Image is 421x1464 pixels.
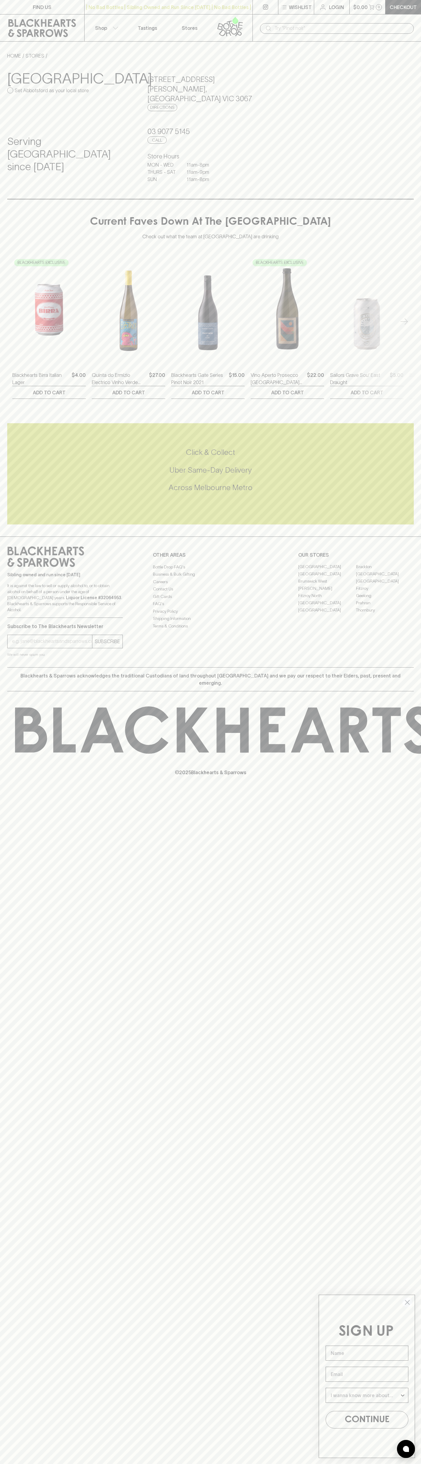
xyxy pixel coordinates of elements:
[112,389,145,396] p: ADD TO CART
[403,1446,409,1452] img: bubble-icon
[330,386,404,399] button: ADD TO CART
[356,563,414,571] a: Braddon
[33,4,51,11] p: FIND US
[326,1411,408,1428] button: CONTINUE
[147,127,273,136] h5: 03 9077 5145
[313,1289,421,1464] div: FLYOUT Form
[12,386,86,399] button: ADD TO CART
[153,615,268,622] a: Shipping Information
[326,1367,408,1382] input: Email
[192,389,224,396] p: ADD TO CART
[356,578,414,585] a: [GEOGRAPHIC_DATA]
[7,465,414,475] h5: Uber Same-Day Delivery
[147,75,273,104] h5: [STREET_ADDRESS][PERSON_NAME] , [GEOGRAPHIC_DATA] VIC 3067
[339,1325,394,1339] span: SIGN UP
[330,371,387,386] a: Sailors Grave Sou' East Draught
[138,24,157,32] p: Tastings
[330,257,404,362] img: Sailors Grave Sou' East Draught
[390,371,404,386] p: $5.00
[147,176,178,183] p: SUN
[298,599,356,607] a: [GEOGRAPHIC_DATA]
[298,571,356,578] a: [GEOGRAPHIC_DATA]
[356,599,414,607] a: Prahran
[171,386,245,399] button: ADD TO CART
[92,386,165,399] button: ADD TO CART
[92,635,122,648] button: SUBSCRIBE
[7,70,133,87] h3: [GEOGRAPHIC_DATA]
[149,371,165,386] p: $27.00
[142,229,279,240] p: Check out what the team at [GEOGRAPHIC_DATA] are drinking
[7,623,123,630] p: Subscribe to The Blackhearts Newsletter
[153,608,268,615] a: Privacy Policy
[153,551,268,558] p: OTHER AREAS
[7,652,123,658] p: We will never spam you
[187,168,217,176] p: 11am - 9pm
[298,607,356,614] a: [GEOGRAPHIC_DATA]
[153,622,268,630] a: Terms & Conditions
[289,4,312,11] p: Wishlist
[12,672,409,687] p: Blackhearts & Sparrows acknowledges the traditional Custodians of land throughout [GEOGRAPHIC_DAT...
[7,447,414,457] h5: Click & Collect
[92,371,147,386] a: Quinta do Ermizio Electrico Vinho Verde 2022
[126,14,169,41] a: Tastings
[95,638,120,645] p: SUBSCRIBE
[356,585,414,592] a: Fitzroy
[90,216,331,229] h4: Current Faves Down At The [GEOGRAPHIC_DATA]
[251,257,324,362] img: Vino Aperto Prosecco King Valley 2024
[187,161,217,168] p: 11am - 8pm
[153,578,268,585] a: Careers
[12,257,86,362] img: Blackhearts Birra Italian Lager
[7,53,21,58] a: HOME
[298,563,356,571] a: [GEOGRAPHIC_DATA]
[356,607,414,614] a: Thornbury
[169,14,211,41] a: Stores
[85,14,127,41] button: Shop
[72,371,86,386] p: $4.00
[153,586,268,593] a: Contact Us
[298,551,414,558] p: OUR STORES
[7,583,123,613] p: It is against the law to sell or supply alcohol to, or to obtain alcohol on behalf of a person un...
[171,371,226,386] a: Blackhearts Gate Series Pinot Noir 2021
[7,483,414,493] h5: Across Melbourne Metro
[7,135,133,173] h4: Serving [GEOGRAPHIC_DATA] since [DATE]
[331,1388,400,1403] input: I wanna know more about...
[187,176,217,183] p: 11am - 8pm
[251,386,324,399] button: ADD TO CART
[353,4,368,11] p: $0.00
[33,389,66,396] p: ADD TO CART
[326,1346,408,1361] input: Name
[356,592,414,599] a: Geelong
[26,53,44,58] a: STORES
[251,371,305,386] a: Vino Aperto Prosecco [GEOGRAPHIC_DATA] 2024
[7,572,123,578] p: Sibling owned and run since [DATE]
[147,136,167,144] a: Call
[147,152,273,161] h6: Store Hours
[153,600,268,608] a: FAQ's
[400,1388,406,1403] button: Show Options
[147,104,177,111] a: Directions
[153,593,268,600] a: Gift Cards
[402,1297,413,1308] button: Close dialog
[229,371,245,386] p: $15.00
[351,389,383,396] p: ADD TO CART
[95,24,107,32] p: Shop
[378,5,380,9] p: 0
[7,423,414,524] div: Call to action block
[182,24,197,32] p: Stores
[390,4,417,11] p: Checkout
[147,161,178,168] p: MON - WED
[147,168,178,176] p: THURS - SAT
[307,371,324,386] p: $22.00
[153,563,268,571] a: Bottle Drop FAQ's
[171,257,245,362] img: Blackhearts Gate Series Pinot Noir 2021
[298,585,356,592] a: [PERSON_NAME]
[329,4,344,11] p: Login
[66,595,121,600] strong: Liquor License #32064953
[12,371,69,386] a: Blackhearts Birra Italian Lager
[298,578,356,585] a: Brunswick West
